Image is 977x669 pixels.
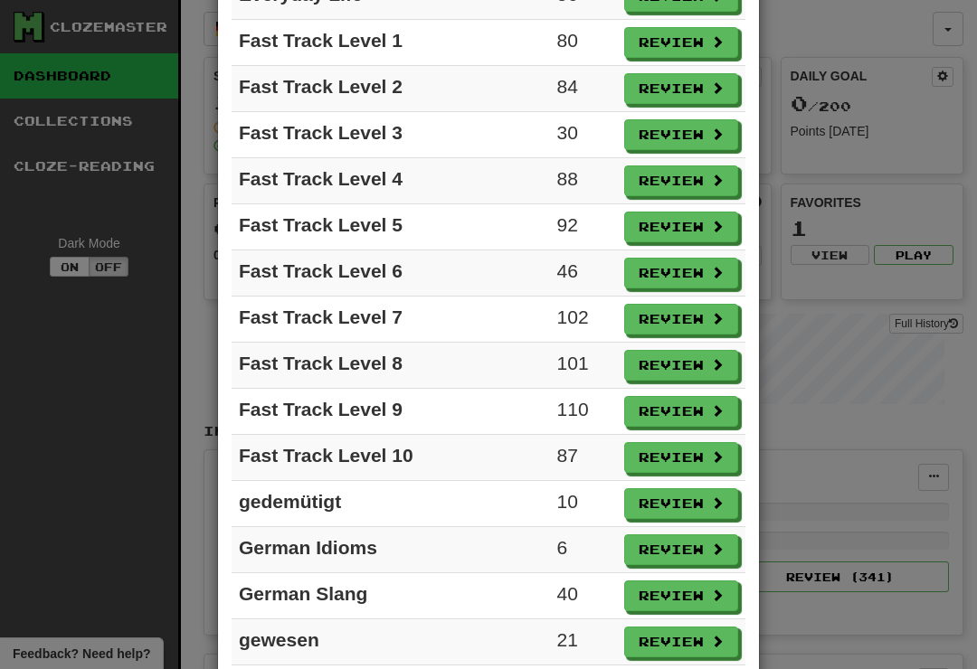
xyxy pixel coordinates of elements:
button: Review [624,534,738,565]
td: Fast Track Level 3 [232,112,550,158]
td: 10 [550,481,617,527]
td: 84 [550,66,617,112]
button: Review [624,212,738,242]
td: gedemütigt [232,481,550,527]
button: Review [624,73,738,104]
td: gewesen [232,619,550,665]
button: Review [624,350,738,381]
button: Review [624,165,738,196]
td: Fast Track Level 1 [232,20,550,66]
td: German Idioms [232,527,550,573]
button: Review [624,27,738,58]
td: 40 [550,573,617,619]
button: Review [624,258,738,288]
button: Review [624,396,738,427]
td: Fast Track Level 8 [232,343,550,389]
td: Fast Track Level 9 [232,389,550,435]
td: Fast Track Level 7 [232,297,550,343]
button: Review [624,442,738,473]
td: 110 [550,389,617,435]
td: Fast Track Level 4 [232,158,550,204]
td: 101 [550,343,617,389]
td: Fast Track Level 2 [232,66,550,112]
button: Review [624,627,738,657]
td: Fast Track Level 6 [232,250,550,297]
td: 6 [550,527,617,573]
td: 21 [550,619,617,665]
td: 87 [550,435,617,481]
td: 80 [550,20,617,66]
button: Review [624,304,738,334]
td: Fast Track Level 5 [232,204,550,250]
td: 46 [550,250,617,297]
button: Review [624,488,738,519]
td: 30 [550,112,617,158]
td: Fast Track Level 10 [232,435,550,481]
td: 92 [550,204,617,250]
button: Review [624,580,738,611]
td: 102 [550,297,617,343]
td: 88 [550,158,617,204]
td: German Slang [232,573,550,619]
button: Review [624,119,738,150]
